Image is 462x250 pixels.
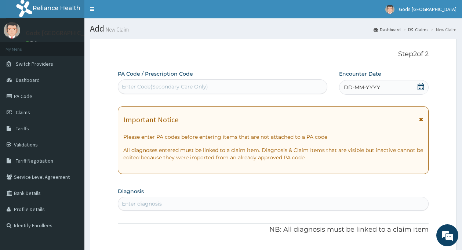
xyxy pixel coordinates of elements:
img: User Image [4,22,20,39]
a: Claims [408,26,428,33]
h1: Important Notice [123,116,178,124]
span: Dashboard [16,77,40,83]
div: Enter diagnosis [122,200,162,207]
p: All diagnoses entered must be linked to a claim item. Diagnosis & Claim Items that are visible bu... [123,146,423,161]
span: Tariff Negotiation [16,157,53,164]
p: Step 2 of 2 [118,50,429,58]
p: Gods [GEOGRAPHIC_DATA] [26,30,102,36]
h1: Add [90,24,456,33]
div: Enter Code(Secondary Care Only) [122,83,208,90]
li: New Claim [429,26,456,33]
label: Encounter Date [339,70,381,77]
label: PA Code / Prescription Code [118,70,193,77]
small: New Claim [104,27,129,32]
p: NB: All diagnosis must be linked to a claim item [118,225,429,235]
p: Please enter PA codes before entering items that are not attached to a PA code [123,133,423,141]
span: Tariffs [16,125,29,132]
span: Switch Providers [16,61,53,67]
a: Dashboard [374,26,401,33]
span: Gods [GEOGRAPHIC_DATA] [399,6,456,12]
span: Claims [16,109,30,116]
label: Diagnosis [118,188,144,195]
a: Online [26,40,43,45]
span: DD-MM-YYYY [344,84,380,91]
img: User Image [385,5,394,14]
